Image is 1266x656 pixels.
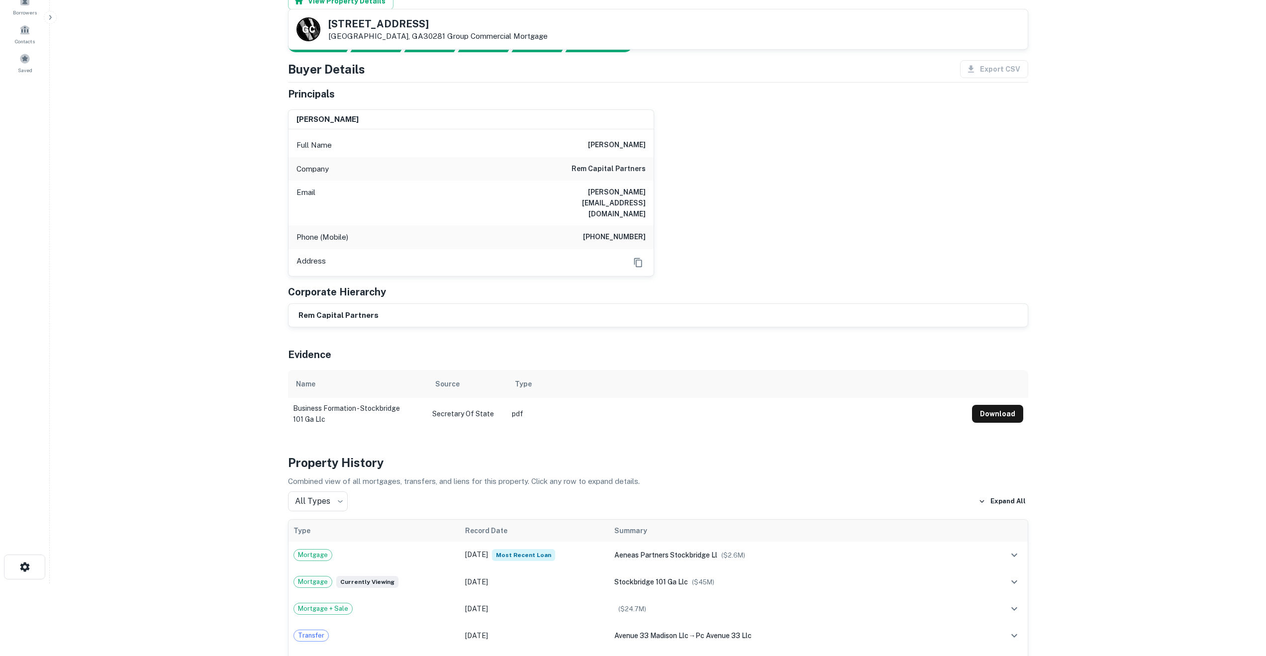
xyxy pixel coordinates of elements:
[614,630,982,641] div: →
[294,631,328,641] span: Transfer
[435,378,460,390] div: Source
[296,139,332,151] p: Full Name
[288,475,1028,487] p: Combined view of all mortgages, transfers, and liens for this property. Click any row to expand d...
[288,454,1028,471] h4: Property History
[18,66,32,74] span: Saved
[609,520,987,542] th: Summary
[13,8,37,16] span: Borrowers
[296,114,359,125] h6: [PERSON_NAME]
[511,37,570,52] div: Principals found, still searching for contact information. This may take time...
[583,231,646,243] h6: [PHONE_NUMBER]
[1006,547,1023,563] button: expand row
[1006,573,1023,590] button: expand row
[507,398,967,430] td: pdf
[294,577,332,587] span: Mortgage
[972,405,1023,423] button: Download
[566,37,644,52] div: AI fulfillment process complete.
[288,370,427,398] th: Name
[336,576,398,588] span: Currently viewing
[460,622,609,649] td: [DATE]
[695,632,752,640] span: pc avenue 33 llc
[298,310,379,321] h6: rem capital partners
[976,494,1028,509] button: Expand All
[288,398,427,430] td: business formation - stockbridge 101 ga llc
[302,23,314,36] p: G C
[507,370,967,398] th: Type
[404,37,462,52] div: Documents found, AI parsing details...
[276,37,351,52] div: Sending borrower request to AI...
[288,370,1028,430] div: scrollable content
[460,595,609,622] td: [DATE]
[427,370,507,398] th: Source
[614,551,717,559] span: aeneas partners stockbridge ll
[294,604,352,614] span: Mortgage + Sale
[15,37,35,45] span: Contacts
[427,398,507,430] td: Secretary of State
[350,37,408,52] div: Your request is received and processing...
[296,231,348,243] p: Phone (Mobile)
[328,32,548,41] p: [GEOGRAPHIC_DATA], GA30281
[460,568,609,595] td: [DATE]
[289,520,460,542] th: Type
[692,578,714,586] span: ($ 45M )
[460,542,609,568] td: [DATE]
[3,20,47,47] a: Contacts
[492,549,555,561] span: Most Recent Loan
[296,255,326,270] p: Address
[328,19,548,29] h5: [STREET_ADDRESS]
[288,491,348,511] div: All Types
[288,87,335,101] h5: Principals
[288,347,331,362] h5: Evidence
[1006,627,1023,644] button: expand row
[526,187,646,219] h6: [PERSON_NAME][EMAIL_ADDRESS][DOMAIN_NAME]
[294,550,332,560] span: Mortgage
[631,255,646,270] button: Copy Address
[1216,576,1266,624] iframe: Chat Widget
[618,605,646,613] span: ($ 24.7M )
[614,632,688,640] span: avenue 33 madison llc
[288,284,386,299] h5: Corporate Hierarchy
[288,60,365,78] h4: Buyer Details
[447,32,548,40] a: Group Commercial Mortgage
[3,49,47,76] a: Saved
[296,378,315,390] div: Name
[458,37,516,52] div: Principals found, AI now looking for contact information...
[588,139,646,151] h6: [PERSON_NAME]
[572,163,646,175] h6: rem capital partners
[721,552,745,559] span: ($ 2.6M )
[1006,600,1023,617] button: expand row
[460,520,609,542] th: Record Date
[515,378,532,390] div: Type
[614,578,688,586] span: stockbridge 101 ga llc
[296,163,329,175] p: Company
[296,187,315,219] p: Email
